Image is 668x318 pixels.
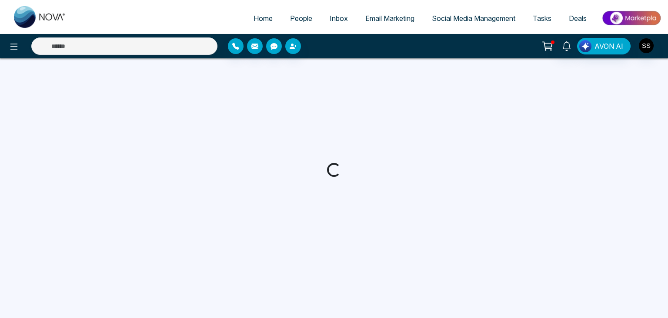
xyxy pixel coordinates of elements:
span: Social Media Management [432,14,515,23]
span: Deals [569,14,587,23]
a: Deals [560,10,595,27]
button: AVON AI [577,38,631,54]
span: AVON AI [595,41,623,51]
img: Market-place.gif [600,8,663,28]
span: Inbox [330,14,348,23]
span: Tasks [533,14,551,23]
a: Tasks [524,10,560,27]
img: Nova CRM Logo [14,6,66,28]
a: Inbox [321,10,357,27]
a: Social Media Management [423,10,524,27]
a: Email Marketing [357,10,423,27]
span: Email Marketing [365,14,414,23]
span: Home [254,14,273,23]
a: People [281,10,321,27]
img: Lead Flow [579,40,591,52]
span: People [290,14,312,23]
a: Home [245,10,281,27]
img: User Avatar [639,38,654,53]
